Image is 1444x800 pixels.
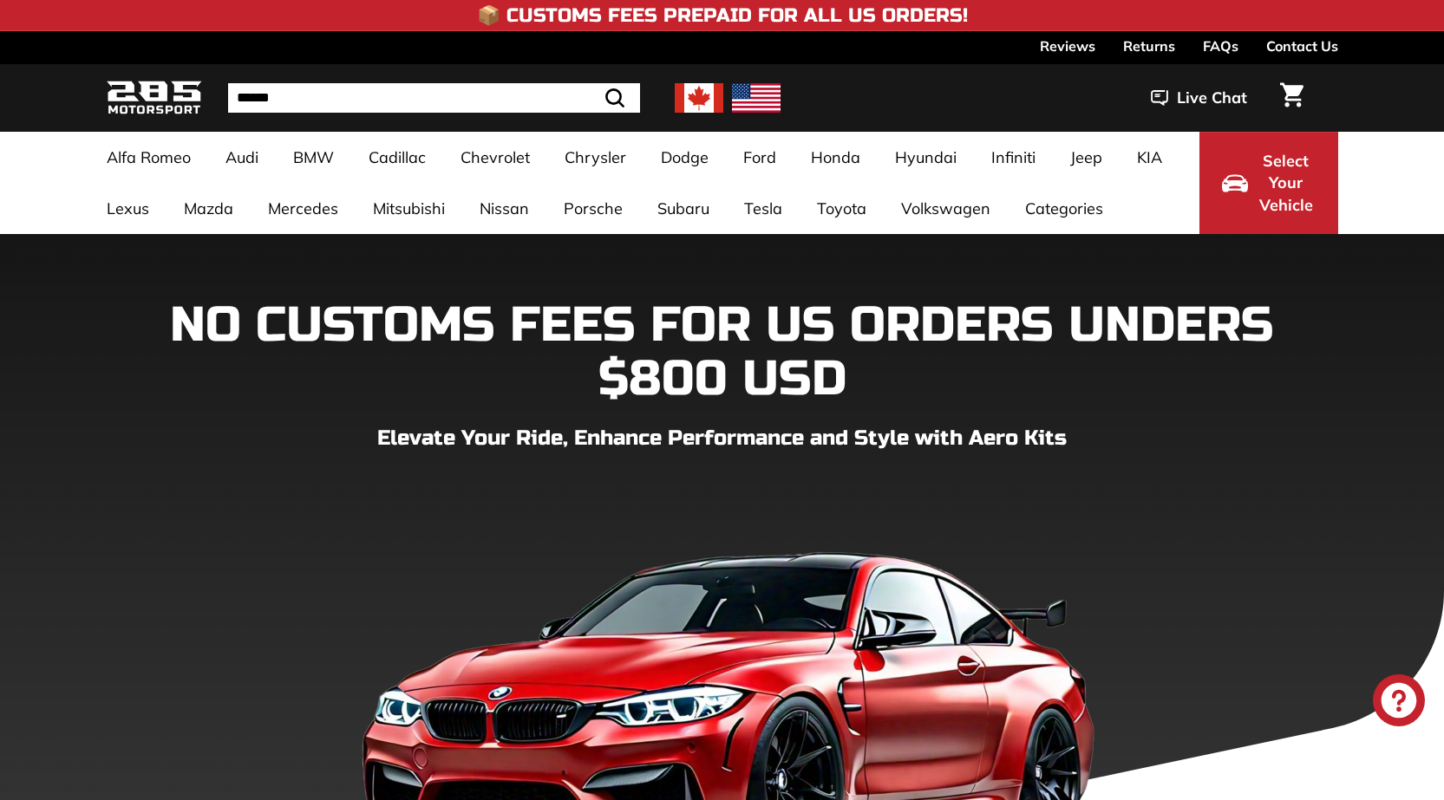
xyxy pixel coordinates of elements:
p: Elevate Your Ride, Enhance Performance and Style with Aero Kits [107,423,1338,454]
a: Porsche [546,183,640,234]
a: Chevrolet [443,132,547,183]
a: KIA [1120,132,1179,183]
button: Select Your Vehicle [1199,132,1338,234]
input: Search [228,83,640,113]
a: Mitsubishi [356,183,462,234]
img: Logo_285_Motorsport_areodynamics_components [107,78,202,119]
a: BMW [276,132,351,183]
a: Subaru [640,183,727,234]
a: Cart [1270,68,1314,127]
a: Lexus [89,183,167,234]
a: Contact Us [1266,31,1338,61]
inbox-online-store-chat: Shopify online store chat [1368,674,1430,731]
a: Jeep [1053,132,1120,183]
a: Cadillac [351,132,443,183]
a: Volkswagen [884,183,1008,234]
span: Live Chat [1177,87,1247,109]
a: Tesla [727,183,800,234]
h1: NO CUSTOMS FEES FOR US ORDERS UNDERS $800 USD [107,299,1338,406]
a: Honda [794,132,878,183]
a: Chrysler [547,132,644,183]
a: Infiniti [974,132,1053,183]
a: Returns [1123,31,1175,61]
h4: 📦 Customs Fees Prepaid for All US Orders! [477,5,968,26]
span: Select Your Vehicle [1257,150,1316,217]
a: Dodge [644,132,726,183]
a: Hyundai [878,132,974,183]
a: Audi [208,132,276,183]
a: Toyota [800,183,884,234]
a: Reviews [1040,31,1095,61]
a: Mercedes [251,183,356,234]
a: Mazda [167,183,251,234]
a: Alfa Romeo [89,132,208,183]
a: Ford [726,132,794,183]
a: Categories [1008,183,1121,234]
a: Nissan [462,183,546,234]
a: FAQs [1203,31,1238,61]
button: Live Chat [1128,76,1270,120]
